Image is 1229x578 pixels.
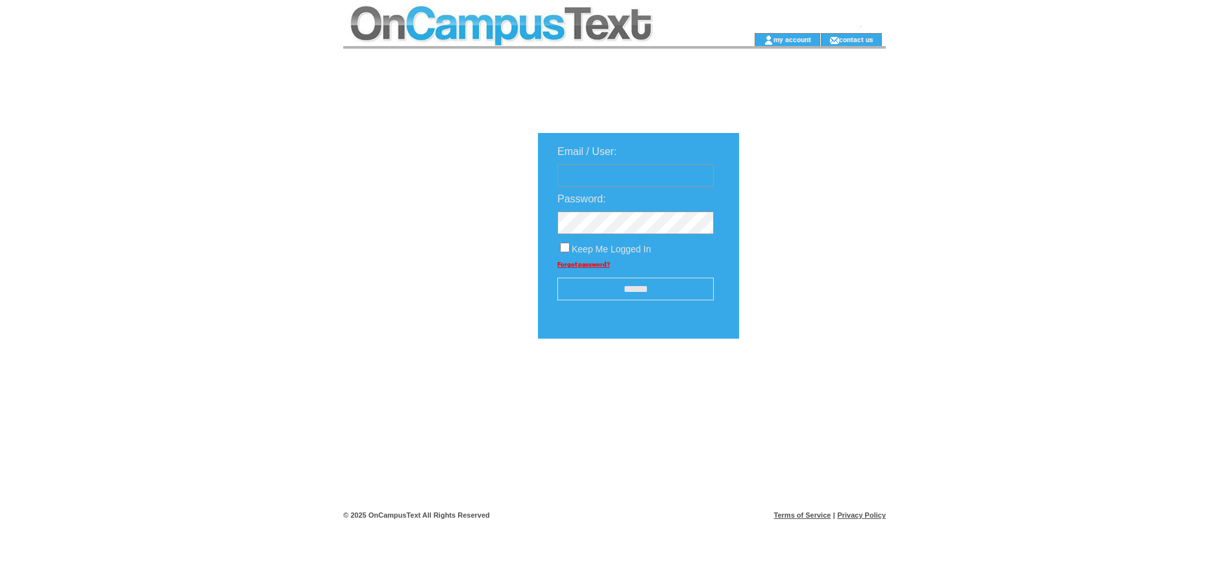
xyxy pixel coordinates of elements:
[557,193,606,204] span: Password:
[839,35,873,43] a: contact us
[833,511,835,519] span: |
[829,35,839,45] img: contact_us_icon.gif;jsessionid=D4EE4E15C95DDA014860F9292088C5B9
[557,261,610,268] a: Forgot password?
[774,511,831,519] a: Terms of Service
[764,35,773,45] img: account_icon.gif;jsessionid=D4EE4E15C95DDA014860F9292088C5B9
[777,371,842,387] img: transparent.png;jsessionid=D4EE4E15C95DDA014860F9292088C5B9
[557,146,617,157] span: Email / User:
[572,244,651,254] span: Keep Me Logged In
[343,511,490,519] span: © 2025 OnCampusText All Rights Reserved
[837,511,886,519] a: Privacy Policy
[773,35,811,43] a: my account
